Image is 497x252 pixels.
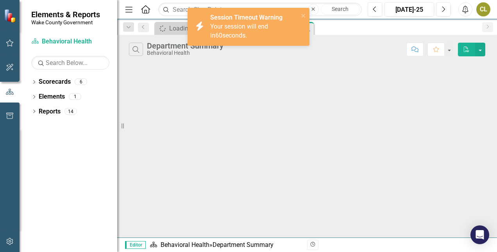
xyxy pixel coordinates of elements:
[31,56,109,70] input: Search Below...
[215,32,222,39] span: 60
[387,5,431,14] div: [DATE]-25
[161,241,209,248] a: Behavioral Health
[156,23,221,33] a: Loading...
[332,6,349,12] span: Search
[31,10,100,19] span: Elements & Reports
[169,23,221,33] div: Loading...
[470,225,489,244] div: Open Intercom Messenger
[147,50,223,56] div: Behavioral Health
[147,41,223,50] div: Department Summary
[75,79,87,85] div: 6
[64,108,77,115] div: 14
[39,107,61,116] a: Reports
[31,19,100,25] small: Wake County Government
[39,77,71,86] a: Scorecards
[4,9,18,23] img: ClearPoint Strategy
[210,14,282,21] strong: Session Timeout Warning
[384,2,434,16] button: [DATE]-25
[476,2,490,16] button: CL
[301,11,306,20] button: close
[158,3,362,16] input: Search ClearPoint...
[125,241,146,249] span: Editor
[213,241,274,248] div: Department Summary
[31,37,109,46] a: Behavioral Health
[150,241,301,250] div: »
[321,4,360,15] button: Search
[69,94,81,100] div: 1
[210,23,268,39] span: Your session will end in seconds.
[39,92,65,101] a: Elements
